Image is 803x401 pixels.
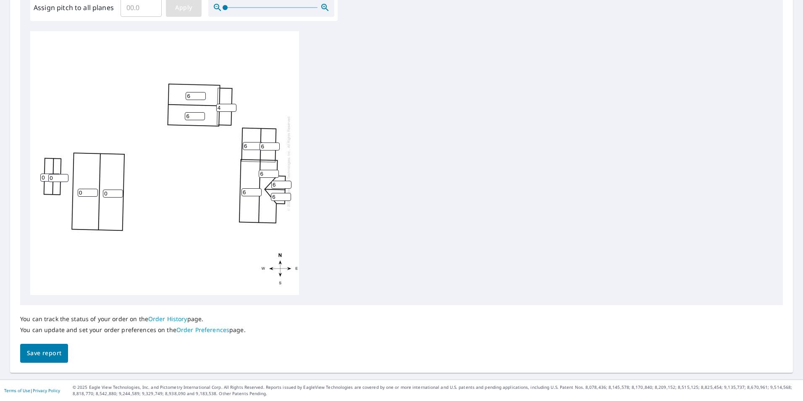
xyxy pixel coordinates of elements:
[4,388,30,393] a: Terms of Use
[4,388,60,393] p: |
[176,326,229,334] a: Order Preferences
[20,326,246,334] p: You can update and set your order preferences on the page.
[20,315,246,323] p: You can track the status of your order on the page.
[27,348,61,359] span: Save report
[148,315,187,323] a: Order History
[73,384,799,397] p: © 2025 Eagle View Technologies, Inc. and Pictometry International Corp. All Rights Reserved. Repo...
[20,344,68,363] button: Save report
[173,3,195,13] span: Apply
[34,3,114,13] label: Assign pitch to all planes
[33,388,60,393] a: Privacy Policy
